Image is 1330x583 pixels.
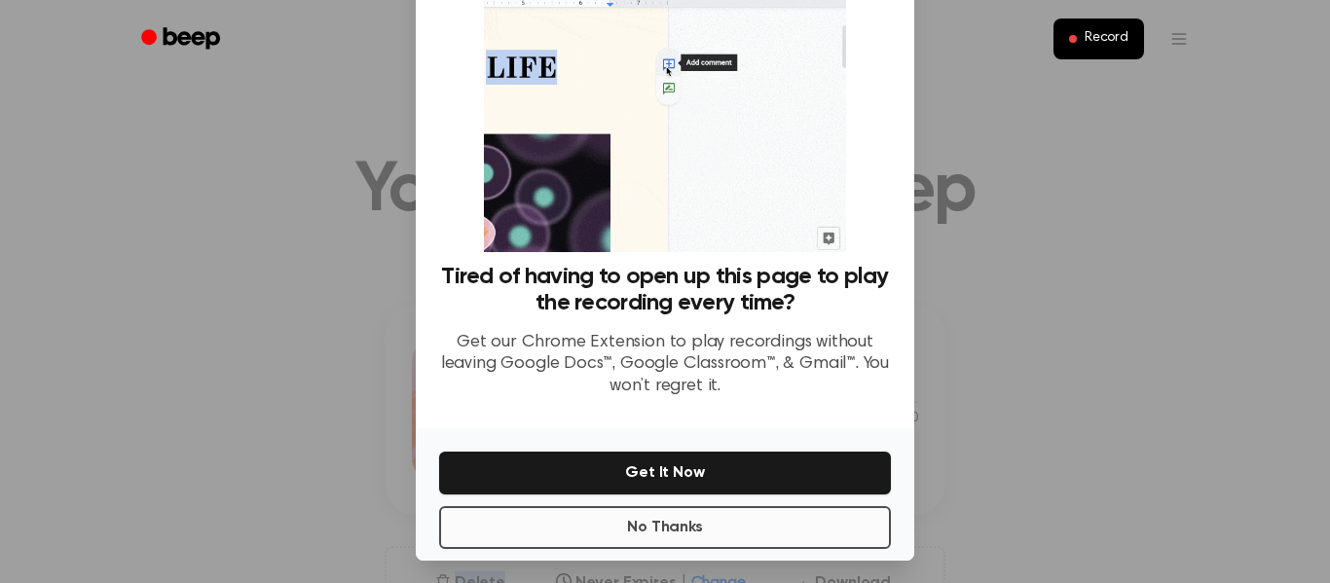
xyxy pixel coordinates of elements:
[439,332,891,398] p: Get our Chrome Extension to play recordings without leaving Google Docs™, Google Classroom™, & Gm...
[439,452,891,494] button: Get It Now
[439,506,891,549] button: No Thanks
[1085,30,1128,48] span: Record
[1053,18,1144,59] button: Record
[1156,16,1202,62] button: Open menu
[128,20,238,58] a: Beep
[439,264,891,316] h3: Tired of having to open up this page to play the recording every time?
